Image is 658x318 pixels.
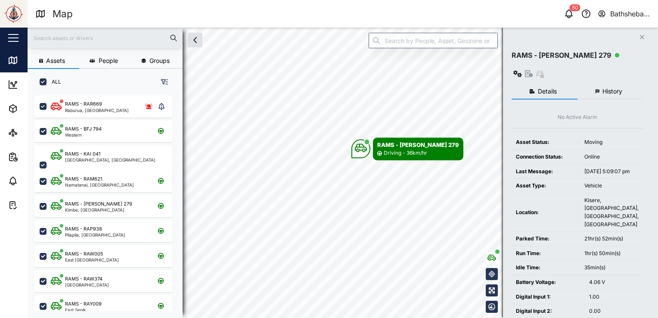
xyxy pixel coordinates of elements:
span: Assets [46,58,65,64]
div: Tasks [22,200,46,210]
div: 35min(s) [584,264,639,272]
div: RAMS - [PERSON_NAME] 279 [377,140,459,149]
div: 50 [570,4,580,11]
div: Location: [516,209,576,217]
div: East Sepik [65,308,102,312]
div: Map marker [351,137,463,160]
span: Groups [149,58,170,64]
div: Raburua, [GEOGRAPHIC_DATA] [65,108,129,112]
div: Kimbe, [GEOGRAPHIC_DATA] [65,208,132,212]
div: RAMS - RAY009 [65,300,102,308]
div: Namatanai, [GEOGRAPHIC_DATA] [65,183,134,187]
div: Reports [22,152,52,162]
div: grid [34,92,182,311]
div: Connection Status: [516,153,576,161]
div: RAMS - [PERSON_NAME] 279 [65,200,132,208]
div: RAMS - RAW374 [65,275,102,283]
div: Digital Input 1: [516,293,580,301]
div: 1.00 [589,293,639,301]
div: Idle Time: [516,264,576,272]
div: 4.06 V [589,278,639,287]
div: Pilapila, [GEOGRAPHIC_DATA] [65,233,125,237]
div: Assets [22,104,49,113]
div: Alarms [22,176,49,186]
div: Driving - 36km/hr [384,149,427,157]
div: Digital Input 2: [516,307,580,315]
div: East [GEOGRAPHIC_DATA] [65,258,119,262]
div: RAMS - RAW005 [65,250,103,258]
div: Map [22,56,42,65]
div: No Active Alarm [558,113,597,122]
div: Online [584,153,639,161]
div: RAMS - [PERSON_NAME] 279 [512,50,611,61]
div: Vehicle [584,182,639,190]
div: Moving [584,138,639,147]
div: Bathsheba Kare [610,9,651,19]
label: ALL [47,78,61,85]
div: 21hr(s) 52min(s) [584,235,639,243]
div: RAMS - RAR669 [65,100,102,108]
img: Main Logo [4,4,23,23]
input: Search by People, Asset, Geozone or Place [369,33,498,48]
div: Asset Status: [516,138,576,147]
div: RAMS - RAM621 [65,175,102,183]
div: Kisere, [GEOGRAPHIC_DATA], [GEOGRAPHIC_DATA], [GEOGRAPHIC_DATA] [584,196,639,228]
input: Search assets or drivers [33,31,177,44]
span: People [99,58,118,64]
div: Dashboard [22,80,61,89]
div: Asset Type: [516,182,576,190]
div: [GEOGRAPHIC_DATA], [GEOGRAPHIC_DATA] [65,158,155,162]
div: Map [53,6,73,22]
div: [GEOGRAPHIC_DATA] [65,283,109,287]
div: Run Time: [516,249,576,258]
div: RAMS - KAI 041 [65,150,100,158]
div: RAMS - RAP938 [65,225,102,233]
div: Last Message: [516,168,576,176]
span: History [602,88,622,94]
span: Details [538,88,557,94]
div: Parked Time: [516,235,576,243]
div: Western [65,133,102,137]
div: Battery Voltage: [516,278,580,287]
div: 1hr(s) 50min(s) [584,249,639,258]
canvas: Map [28,28,658,318]
div: RAMS - BFJ 794 [65,125,102,133]
button: Bathsheba Kare [597,8,651,20]
div: 0.00 [589,307,639,315]
div: [DATE] 5:09:07 pm [584,168,639,176]
div: Sites [22,128,43,137]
